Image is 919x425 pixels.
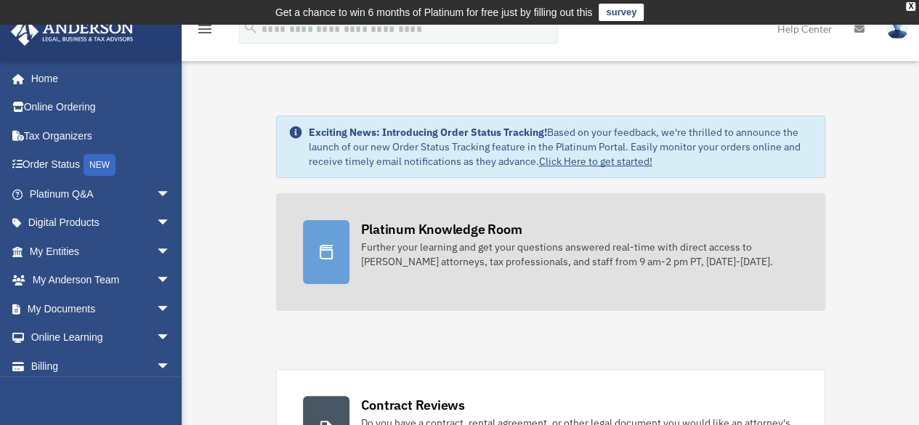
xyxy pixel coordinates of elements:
[243,20,259,36] i: search
[886,18,908,39] img: User Pic
[7,17,138,46] img: Anderson Advisors Platinum Portal
[10,323,193,352] a: Online Learningarrow_drop_down
[361,240,798,269] div: Further your learning and get your questions answered real-time with direct access to [PERSON_NAM...
[10,121,193,150] a: Tax Organizers
[10,237,193,266] a: My Entitiesarrow_drop_down
[156,352,185,381] span: arrow_drop_down
[10,179,193,209] a: Platinum Q&Aarrow_drop_down
[309,126,547,139] strong: Exciting News: Introducing Order Status Tracking!
[276,193,825,311] a: Platinum Knowledge Room Further your learning and get your questions answered real-time with dire...
[10,150,193,180] a: Order StatusNEW
[196,20,214,38] i: menu
[10,64,185,93] a: Home
[196,25,214,38] a: menu
[156,209,185,238] span: arrow_drop_down
[906,2,915,11] div: close
[156,323,185,353] span: arrow_drop_down
[539,155,652,168] a: Click Here to get started!
[156,179,185,209] span: arrow_drop_down
[156,294,185,324] span: arrow_drop_down
[10,294,193,323] a: My Documentsarrow_drop_down
[309,125,813,169] div: Based on your feedback, we're thrilled to announce the launch of our new Order Status Tracking fe...
[361,220,522,238] div: Platinum Knowledge Room
[10,93,193,122] a: Online Ordering
[156,237,185,267] span: arrow_drop_down
[84,154,116,176] div: NEW
[10,209,193,238] a: Digital Productsarrow_drop_down
[10,266,193,295] a: My Anderson Teamarrow_drop_down
[361,396,465,414] div: Contract Reviews
[275,4,593,21] div: Get a chance to win 6 months of Platinum for free just by filling out this
[10,352,193,381] a: Billingarrow_drop_down
[599,4,644,21] a: survey
[156,266,185,296] span: arrow_drop_down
